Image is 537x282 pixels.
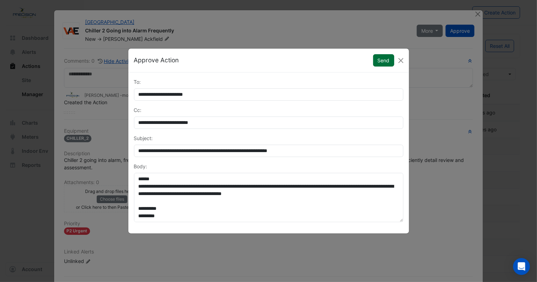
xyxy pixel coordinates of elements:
[134,56,179,65] h5: Approve Action
[134,78,141,86] label: To:
[396,55,406,66] button: Close
[373,54,394,67] button: Send
[134,134,153,142] label: Subject:
[134,163,147,170] label: Body:
[513,258,530,275] div: Open Intercom Messenger
[134,106,142,114] label: Cc:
